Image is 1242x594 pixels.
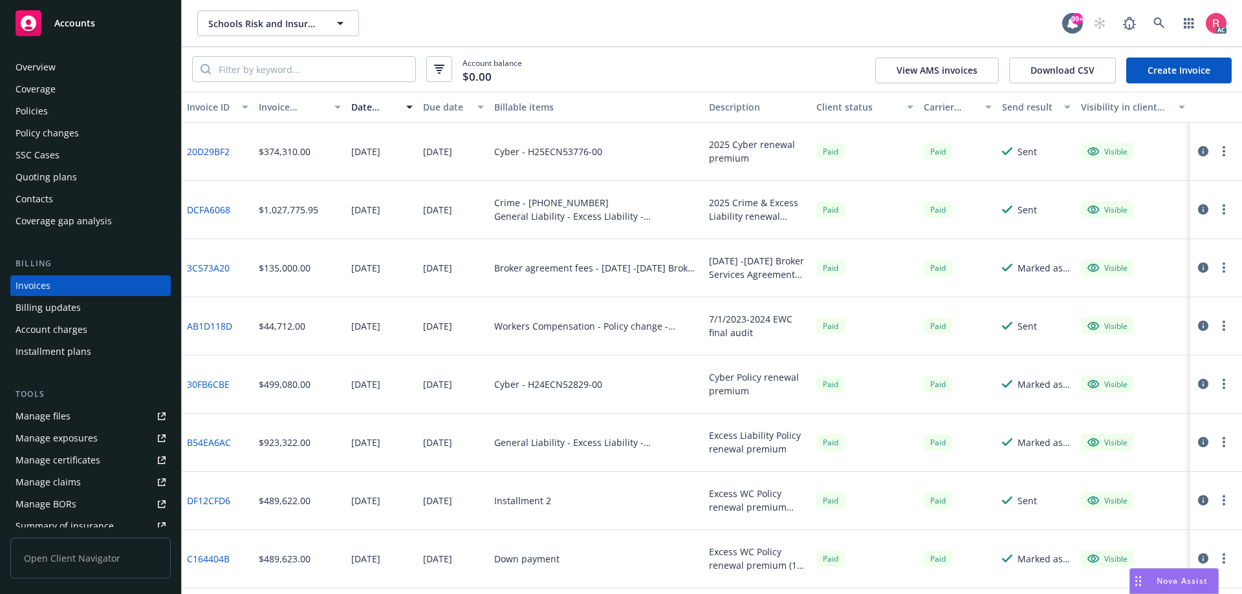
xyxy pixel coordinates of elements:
[494,100,699,114] div: Billable items
[816,318,845,334] div: Paid
[924,493,952,509] div: Paid
[924,434,952,451] span: Paid
[816,493,845,509] div: Paid
[816,143,845,160] div: Paid
[1087,436,1128,448] div: Visible
[1018,436,1071,449] div: Marked as sent
[10,79,171,100] a: Coverage
[10,388,171,401] div: Tools
[259,100,327,114] div: Invoice amount
[1087,204,1128,215] div: Visible
[709,429,806,456] div: Excess Liability Policy renewal premium
[423,377,452,391] div: [DATE]
[1087,494,1128,506] div: Visible
[259,377,310,391] div: $499,080.00
[10,406,171,427] a: Manage files
[423,319,452,333] div: [DATE]
[10,145,171,165] a: SSC Cases
[16,57,56,78] div: Overview
[10,167,171,187] a: Quoting plans
[10,275,171,296] a: Invoices
[1018,319,1037,333] div: Sent
[187,100,234,114] div: Invoice ID
[494,436,699,449] div: General Liability - Excess Liability - FCA4056946
[1087,378,1128,390] div: Visible
[997,92,1076,123] button: Send result
[187,377,230,391] a: 30FB6CBE
[16,516,114,536] div: Summary of insurance
[10,450,171,471] a: Manage certificates
[423,145,452,158] div: [DATE]
[351,145,380,158] div: [DATE]
[16,211,112,231] div: Coverage gap analysis
[10,428,171,449] span: Manage exposures
[10,516,171,536] a: Summary of insurance
[816,434,845,451] span: Paid
[1176,10,1202,36] a: Switch app
[709,100,806,114] div: Description
[10,257,171,270] div: Billing
[1130,569,1146,593] div: Drag to move
[494,377,602,391] div: Cyber - H24ECN52829-00
[1071,13,1083,25] div: 99+
[211,57,415,81] input: Filter by keyword...
[494,196,699,209] div: Crime - [PHONE_NUMBER]
[10,123,171,143] a: Policy changes
[1087,262,1128,273] div: Visible
[16,472,81,493] div: Manage claims
[16,145,60,165] div: SSC Cases
[10,494,171,514] a: Manage BORs
[10,101,171,122] a: Policies
[709,487,806,514] div: Excess WC Policy renewal premium (2nd Installment [DATE] - [DATE])
[924,260,952,276] div: Paid
[187,203,230,217] a: DCFA6068
[1129,568,1219,594] button: Nova Assist
[351,436,380,449] div: [DATE]
[1076,92,1190,123] button: Visibility in client dash
[351,377,380,391] div: [DATE]
[423,203,452,217] div: [DATE]
[423,436,452,449] div: [DATE]
[709,254,806,281] div: [DATE] -[DATE] Broker Services Agreement (2025 - Year 2)
[16,406,71,427] div: Manage files
[16,494,76,514] div: Manage BORs
[351,203,380,217] div: [DATE]
[704,92,811,123] button: Description
[187,436,231,449] a: B54EA6AC
[816,376,845,392] span: Paid
[489,92,704,123] button: Billable items
[16,101,48,122] div: Policies
[10,5,171,41] a: Accounts
[1018,261,1071,275] div: Marked as sent
[351,261,380,275] div: [DATE]
[351,100,398,114] div: Date issued
[16,123,79,143] div: Policy changes
[16,428,98,449] div: Manage exposures
[201,64,211,74] svg: Search
[709,312,806,339] div: 7/1/2023-2024 EWC final audit
[1117,10,1142,36] a: Report a Bug
[1126,58,1232,83] a: Create Invoice
[10,297,171,318] a: Billing updates
[423,261,452,275] div: [DATE]
[16,167,77,187] div: Quoting plans
[924,202,952,218] div: Paid
[208,17,320,30] span: Schools Risk and Insurance Management Group (SIG)
[1018,377,1071,391] div: Marked as sent
[187,552,230,566] a: C164404B
[1002,100,1056,114] div: Send result
[1087,145,1128,157] div: Visible
[924,143,952,160] span: Paid
[709,138,806,165] div: 2025 Cyber renewal premium
[259,436,310,449] div: $923,322.00
[187,145,230,158] a: 20D29BF2
[709,545,806,572] div: Excess WC Policy renewal premium (1st Installment [DATE] - [DATE])
[259,203,318,217] div: $1,027,775.95
[418,92,490,123] button: Due date
[816,100,899,114] div: Client status
[816,260,845,276] div: Paid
